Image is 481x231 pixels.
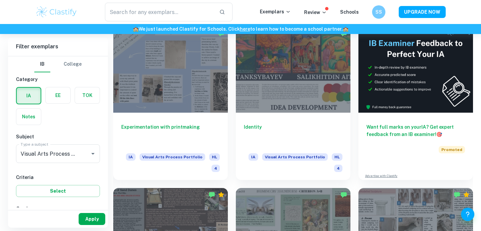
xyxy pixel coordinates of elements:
button: Open [88,149,98,158]
button: EE [46,87,70,103]
span: Visual Arts Process Portfolio [262,153,328,161]
span: 🎯 [436,132,442,137]
a: Advertise with Clastify [365,174,397,178]
button: UPGRADE NOW [399,6,446,18]
button: Help and Feedback [461,208,474,221]
button: Notes [16,109,41,125]
input: Search for any exemplars... [105,3,214,21]
h6: Experimentation with printmaking [121,123,220,145]
span: 4 [212,165,220,172]
label: Type a subject [21,141,48,147]
a: Experimentation with printmakingIAVisual Arts Process PortfolioHL4 [113,27,228,180]
span: HL [209,153,220,161]
div: Filter type choice [34,56,82,72]
img: Marked [209,191,215,198]
a: IdentityIAVisual Arts Process PortfolioHL4 [236,27,350,180]
h6: Filter exemplars [8,37,108,56]
span: IA [126,153,136,161]
span: IA [248,153,258,161]
img: Clastify logo [35,5,78,19]
img: Marked [454,191,460,198]
button: Apply [79,213,105,225]
span: 🏫 [343,26,348,32]
h6: Category [16,76,100,83]
button: IB [34,56,50,72]
span: HL [332,153,342,161]
p: Exemplars [260,8,291,15]
p: Review [304,9,327,16]
h6: Subject [16,133,100,140]
a: Want full marks on yourIA? Get expert feedback from an IB examiner!PromotedAdvertise with Clastify [358,27,473,180]
div: Premium [463,191,470,198]
button: College [64,56,82,72]
a: here [240,26,250,32]
span: Promoted [439,146,465,153]
h6: Want full marks on your IA ? Get expert feedback from an IB examiner! [366,123,465,138]
div: Premium [218,191,225,198]
span: 4 [334,165,342,172]
a: Schools [340,9,359,15]
h6: Criteria [16,174,100,181]
span: Visual Arts Process Portfolio [140,153,205,161]
h6: Grade [16,205,100,212]
h6: Identity [244,123,342,145]
h6: We just launched Clastify for Schools. Click to learn how to become a school partner. [1,25,480,33]
img: Thumbnail [358,27,473,113]
h6: SS [375,8,383,16]
button: SS [372,5,385,19]
img: Marked [340,191,347,198]
button: Select [16,185,100,197]
button: IA [17,88,41,104]
button: TOK [75,87,100,103]
span: 🏫 [133,26,139,32]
